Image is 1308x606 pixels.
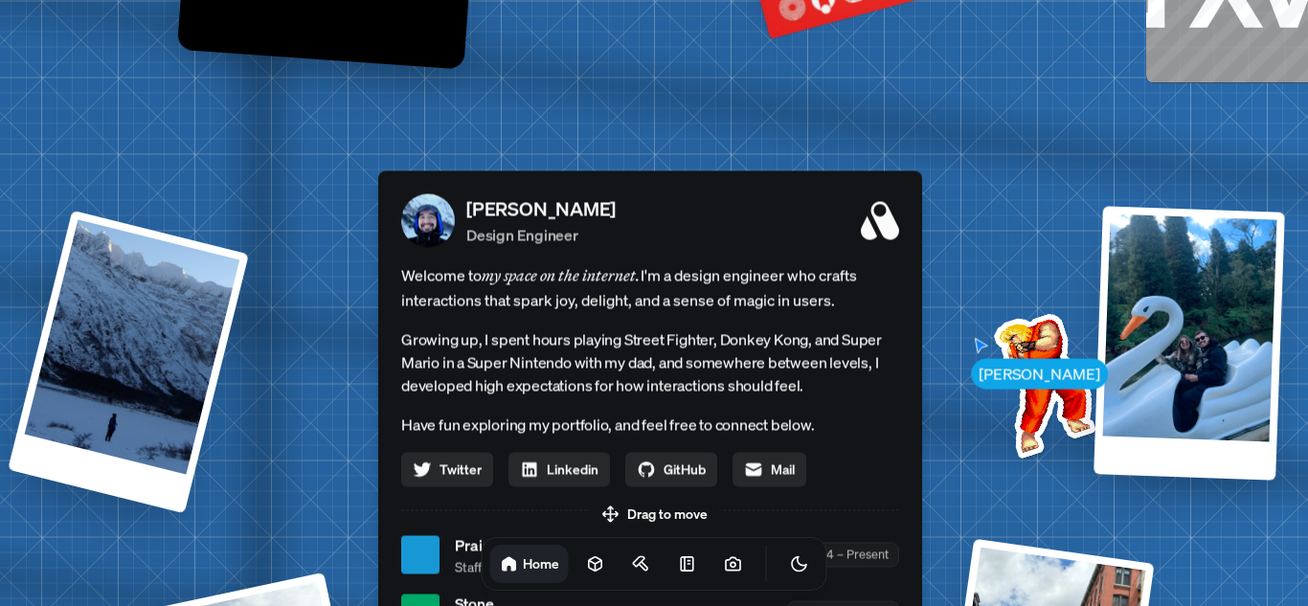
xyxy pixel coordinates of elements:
[664,460,706,480] span: GitHub
[401,262,899,312] span: Welcome to I'm a design engineer who crafts interactions that spark joy, delight, and a sense of ...
[547,460,598,480] span: Linkedin
[490,545,569,583] a: Home
[771,460,795,480] span: Mail
[466,223,616,246] p: Design Engineer
[401,452,493,486] a: Twitter
[793,543,899,567] div: 2024 – Present
[455,556,590,576] span: Staff Product Designer
[440,460,482,480] span: Twitter
[733,452,806,486] a: Mail
[508,452,610,486] a: Linkedin
[401,412,899,437] p: Have fun exploring my portfolio, and feel free to connect below.
[482,265,641,284] em: my space on the internet.
[401,327,899,396] p: Growing up, I spent hours playing Street Fighter, Donkey Kong, and Super Mario in a Super Nintend...
[625,452,717,486] a: GitHub
[944,284,1138,478] img: Profile example
[466,194,616,223] p: [PERSON_NAME]
[401,193,455,247] img: Profile Picture
[523,554,559,572] h1: Home
[780,545,819,583] button: Toggle Theme
[455,533,590,556] span: Praia Health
